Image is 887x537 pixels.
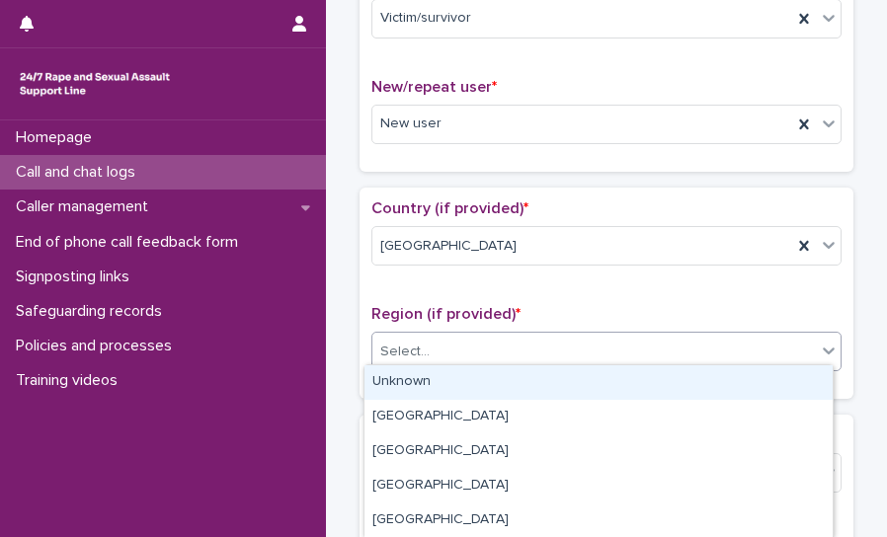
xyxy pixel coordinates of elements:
[8,302,178,321] p: Safeguarding records
[8,128,108,147] p: Homepage
[380,8,471,29] span: Victim/survivor
[16,64,174,104] img: rhQMoQhaT3yELyF149Cw
[8,371,133,390] p: Training videos
[364,400,833,434] div: Greater London
[8,233,254,252] p: End of phone call feedback form
[364,469,833,503] div: South West
[380,236,517,257] span: [GEOGRAPHIC_DATA]
[380,114,442,134] span: New user
[380,342,430,362] div: Select...
[371,200,528,216] span: Country (if provided)
[364,365,833,400] div: Unknown
[371,79,497,95] span: New/repeat user
[8,197,164,216] p: Caller management
[8,163,151,182] p: Call and chat logs
[364,434,833,469] div: South East
[8,268,145,286] p: Signposting links
[8,337,188,355] p: Policies and processes
[371,306,521,322] span: Region (if provided)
